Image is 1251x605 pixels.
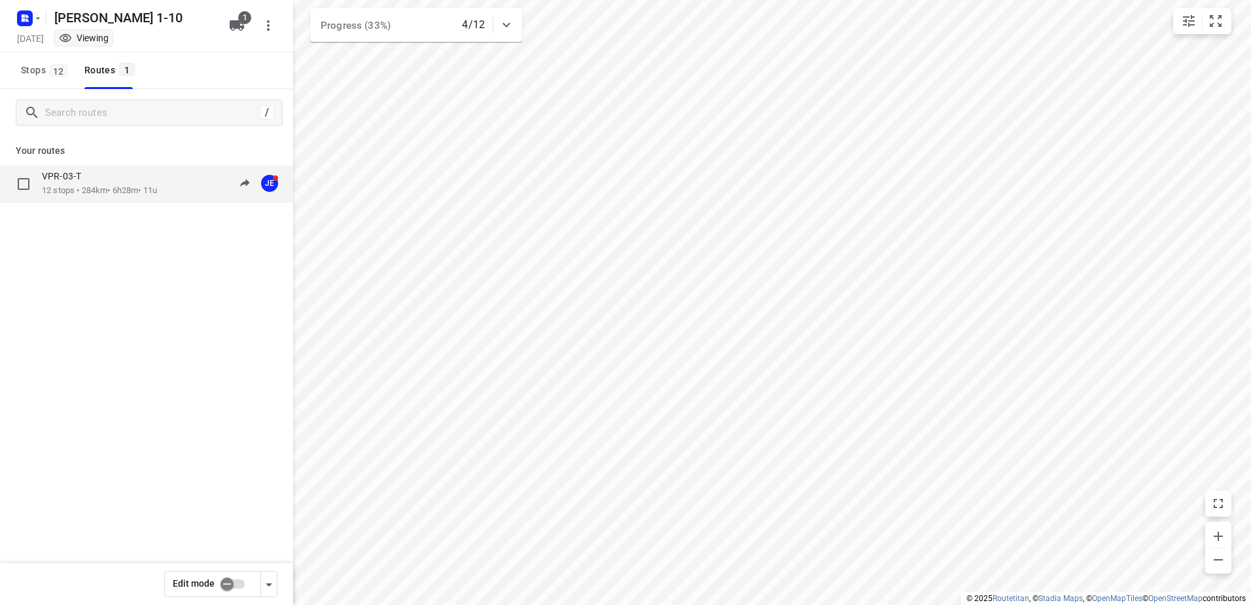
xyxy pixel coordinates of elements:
span: 1 [119,63,135,76]
p: Your routes [16,144,277,158]
span: Progress (33%) [321,20,391,31]
span: Stops [21,62,71,79]
p: 12 stops • 284km • 6h28m • 11u [42,185,157,197]
p: VPR-03-T [42,170,89,182]
span: 12 [50,64,67,77]
div: Progress (33%)4/12 [310,8,522,42]
input: Search routes [45,103,260,123]
a: Routetitan [993,594,1029,603]
a: Stadia Maps [1038,594,1083,603]
button: 1 [224,12,250,39]
li: © 2025 , © , © © contributors [966,594,1246,603]
div: Driver app settings [261,576,277,592]
div: Routes [84,62,139,79]
button: Map settings [1176,8,1202,34]
div: / [260,105,274,120]
div: You are currently in view mode. To make any changes, go to edit project. [59,31,109,45]
button: Send to driver [232,170,258,196]
a: OpenStreetMap [1148,594,1203,603]
p: 4/12 [462,17,485,33]
span: Select [10,171,37,197]
a: OpenMapTiles [1092,594,1142,603]
div: small contained button group [1173,8,1231,34]
span: 1 [238,11,251,24]
span: Edit mode [173,578,215,589]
